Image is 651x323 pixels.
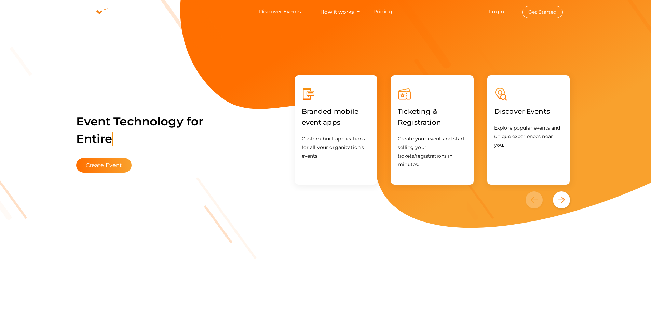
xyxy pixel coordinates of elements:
[494,101,550,122] label: Discover Events
[259,5,301,18] a: Discover Events
[302,120,371,126] a: Branded mobile event apps
[373,5,392,18] a: Pricing
[494,109,550,115] a: Discover Events
[398,120,467,126] a: Ticketing & Registration
[526,191,551,208] button: Previous
[76,104,204,156] label: Event Technology for
[494,124,563,149] p: Explore popular events and unique experiences near you.
[302,101,371,133] label: Branded mobile event apps
[318,5,356,18] button: How it works
[76,132,113,146] span: Entire
[522,6,563,18] button: Get Started
[553,191,570,208] button: Next
[398,135,467,169] p: Create your event and start selling your tickets/registrations in minutes.
[76,158,132,173] button: Create Event
[302,135,371,160] p: Custom-built applications for all your organization’s events
[489,8,504,15] a: Login
[398,101,467,133] label: Ticketing & Registration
